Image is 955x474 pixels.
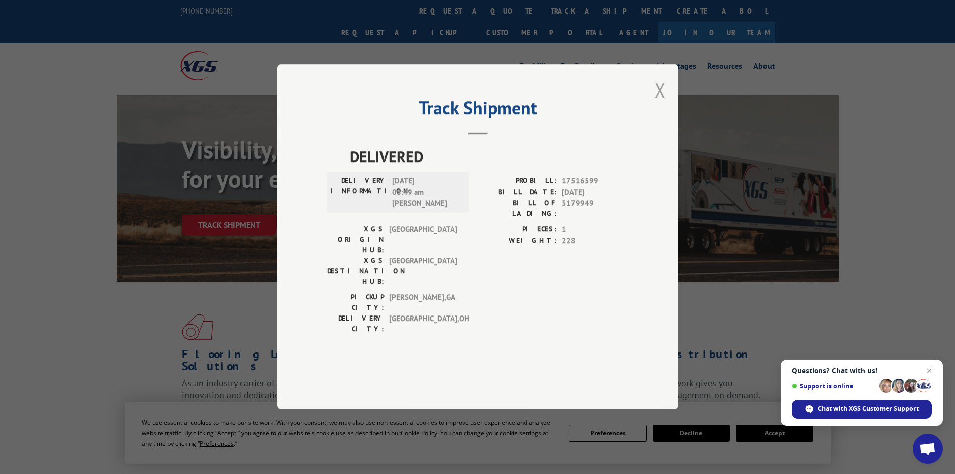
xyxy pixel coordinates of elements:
[562,235,628,247] span: 228
[389,256,457,287] span: [GEOGRAPHIC_DATA]
[327,224,384,256] label: XGS ORIGIN HUB:
[818,404,919,413] span: Chat with XGS Customer Support
[562,198,628,219] span: 5179949
[327,292,384,313] label: PICKUP CITY:
[655,77,666,103] button: Close modal
[923,365,935,377] span: Close chat
[562,176,628,187] span: 17516599
[478,198,557,219] label: BILL OF LADING:
[327,256,384,287] label: XGS DESTINATION HUB:
[330,176,387,210] label: DELIVERY INFORMATION:
[478,176,557,187] label: PROBILL:
[389,313,457,335] span: [GEOGRAPHIC_DATA] , OH
[792,382,876,390] span: Support is online
[792,367,932,375] span: Questions? Chat with us!
[562,224,628,236] span: 1
[389,292,457,313] span: [PERSON_NAME] , GA
[327,313,384,335] label: DELIVERY CITY:
[913,434,943,464] div: Open chat
[478,187,557,198] label: BILL DATE:
[389,224,457,256] span: [GEOGRAPHIC_DATA]
[350,145,628,168] span: DELIVERED
[478,235,557,247] label: WEIGHT:
[792,400,932,419] div: Chat with XGS Customer Support
[392,176,460,210] span: [DATE] 08:49 am [PERSON_NAME]
[478,224,557,236] label: PIECES:
[327,101,628,120] h2: Track Shipment
[562,187,628,198] span: [DATE]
